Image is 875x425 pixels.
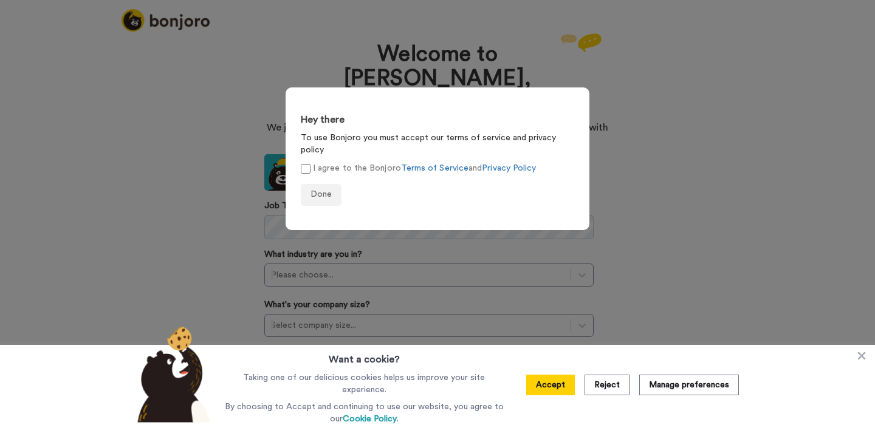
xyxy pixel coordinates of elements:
[482,164,536,172] a: Privacy Policy
[301,115,574,126] h3: Hey there
[526,375,575,395] button: Accept
[222,372,507,396] p: Taking one of our delicious cookies helps us improve your site experience.
[222,401,507,425] p: By choosing to Accept and continuing to use our website, you agree to our .
[126,325,216,423] img: bear-with-cookie.png
[301,132,574,156] p: To use Bonjoro you must accept our terms of service and privacy policy
[311,190,332,199] span: Done
[301,184,341,206] button: Done
[343,415,397,423] a: Cookie Policy
[401,164,468,172] a: Terms of Service
[301,164,311,174] input: I agree to the BonjoroTerms of ServiceandPrivacy Policy
[639,375,739,395] button: Manage preferences
[329,345,400,367] h3: Want a cookie?
[585,375,630,395] button: Reject
[301,162,536,175] label: I agree to the Bonjoro and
